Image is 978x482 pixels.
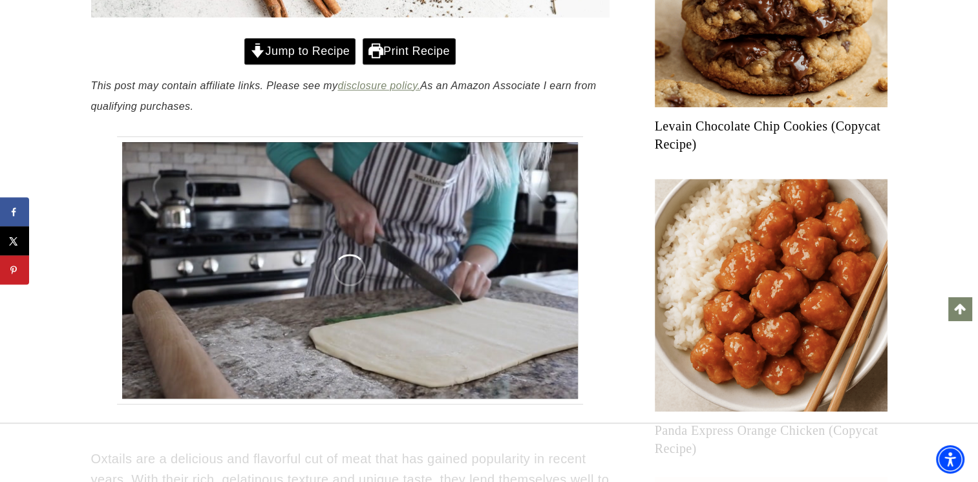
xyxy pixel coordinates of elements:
[337,80,420,91] a: disclosure policy.
[655,117,888,153] a: Levain Chocolate Chip Cookies (Copycat Recipe)
[948,297,972,320] a: Scroll to top
[655,421,888,457] a: Panda Express Orange Chicken (Copycat Recipe)
[91,80,597,112] em: This post may contain affiliate links. Please see my As an Amazon Associate I earn from qualifyin...
[244,38,356,65] a: Jump to Recipe
[655,179,888,412] a: Read More Panda Express Orange Chicken (Copycat Recipe)
[363,38,456,65] a: Print Recipe
[936,445,964,474] div: Accessibility Menu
